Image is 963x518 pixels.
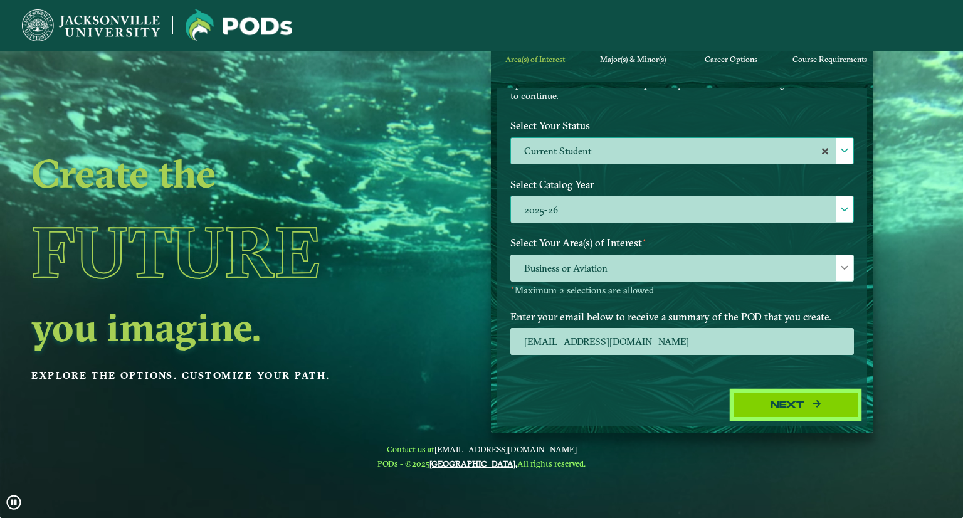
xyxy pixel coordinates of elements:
[501,231,863,255] label: Select Your Area(s) of Interest
[501,114,863,137] label: Select Your Status
[510,285,854,297] p: Maximum 2 selections are allowed
[642,235,647,245] sup: ⋆
[792,55,867,64] span: Course Requirements
[510,283,515,292] sup: ⋆
[31,309,402,344] h2: you imagine.
[31,195,402,309] h1: Future
[705,55,757,64] span: Career Options
[600,55,666,64] span: Major(s) & Minor(s)
[22,9,160,41] img: Jacksonville University logo
[186,9,292,41] img: Jacksonville University logo
[501,173,863,196] label: Select Catalog Year
[377,444,586,454] span: Contact us at
[377,458,586,468] span: PODs - ©2025 All rights reserved.
[511,255,853,282] span: Business or Aviation
[733,392,858,418] button: Next
[501,305,863,329] label: Enter your email below to receive a summary of the POD that you create.
[510,328,854,355] input: Enter your email
[511,138,853,165] label: Current Student
[429,458,517,468] a: [GEOGRAPHIC_DATA].
[511,196,853,223] label: 2025-26
[434,444,577,454] a: [EMAIL_ADDRESS][DOMAIN_NAME]
[31,156,402,191] h2: Create the
[31,366,402,385] p: Explore the options. Customize your path.
[505,55,565,64] span: Area(s) of Interest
